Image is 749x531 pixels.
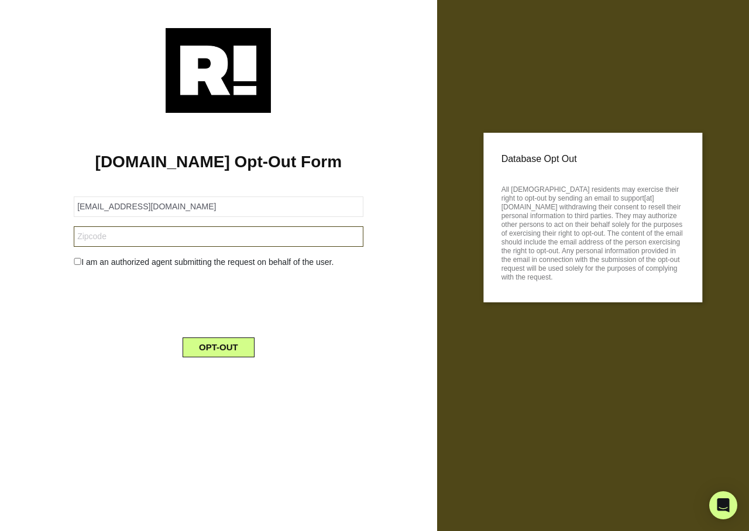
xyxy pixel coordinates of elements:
[501,150,685,168] p: Database Opt Out
[709,491,737,519] div: Open Intercom Messenger
[65,256,372,268] div: I am an authorized agent submitting the request on behalf of the user.
[129,278,307,323] iframe: reCAPTCHA
[74,196,363,217] input: Email Address
[166,28,271,113] img: Retention.com
[501,182,685,282] p: All [DEMOGRAPHIC_DATA] residents may exercise their right to opt-out by sending an email to suppo...
[74,226,363,247] input: Zipcode
[183,337,255,357] button: OPT-OUT
[18,152,420,172] h1: [DOMAIN_NAME] Opt-Out Form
